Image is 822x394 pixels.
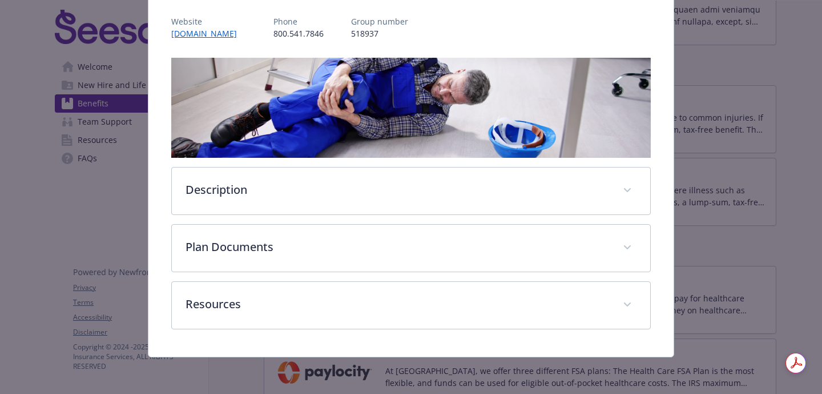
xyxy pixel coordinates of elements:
[171,58,651,158] img: banner
[172,168,650,214] div: Description
[171,15,246,27] p: Website
[186,238,609,256] p: Plan Documents
[186,296,609,313] p: Resources
[172,225,650,272] div: Plan Documents
[172,282,650,329] div: Resources
[171,28,246,39] a: [DOMAIN_NAME]
[273,15,324,27] p: Phone
[186,181,609,198] p: Description
[351,15,408,27] p: Group number
[273,27,324,39] p: 800.541.7846
[351,27,408,39] p: 518937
